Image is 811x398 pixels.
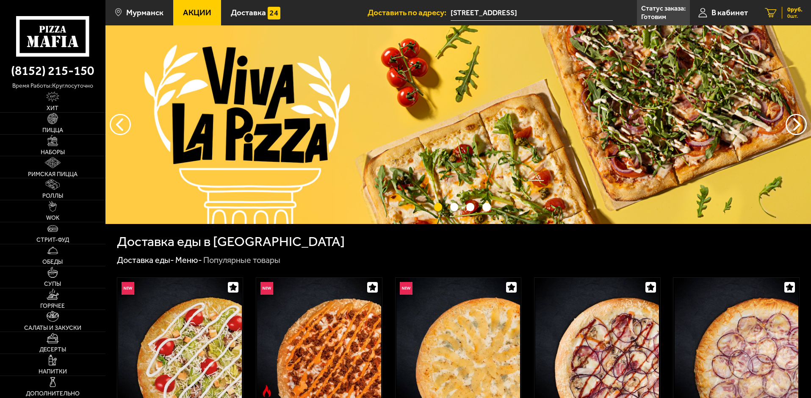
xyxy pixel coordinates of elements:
button: точки переключения [434,203,442,211]
span: Пицца [42,127,63,133]
div: Популярные товары [203,255,280,266]
a: Доставка еды- [117,255,174,265]
span: Акции [183,8,211,17]
img: Новинка [122,282,134,295]
img: Острое блюдо [260,385,273,398]
span: Мурманск [126,8,163,17]
img: 15daf4d41897b9f0e9f617042186c801.svg [268,7,280,19]
button: точки переключения [450,203,458,211]
a: Меню- [175,255,202,265]
input: Ваш адрес доставки [451,5,613,21]
span: 0 руб. [787,7,803,13]
span: Дополнительно [26,391,80,397]
button: точки переключения [466,203,474,211]
button: точки переключения [482,203,490,211]
span: Кольский проспект, 88 [451,5,613,21]
h1: Доставка еды в [GEOGRAPHIC_DATA] [117,235,345,249]
span: Десерты [39,347,66,353]
button: следующий [110,114,131,135]
span: В кабинет [711,8,748,17]
span: Доставка [231,8,266,17]
span: Римская пицца [28,171,78,177]
span: Роллы [42,193,63,199]
span: Горячее [40,303,65,309]
span: Обеды [42,259,63,265]
p: Статус заказа: [641,5,686,12]
p: Готовим [641,14,666,20]
span: Супы [44,281,61,287]
span: WOK [46,215,59,221]
button: предыдущий [786,114,807,135]
img: Новинка [400,282,412,295]
span: Хит [47,105,58,111]
span: Напитки [39,369,67,375]
span: Стрит-фуд [36,237,69,243]
span: Наборы [41,149,65,155]
img: Новинка [260,282,273,295]
span: Доставить по адресу: [368,8,451,17]
span: 0 шт. [787,14,803,19]
span: Салаты и закуски [24,325,81,331]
